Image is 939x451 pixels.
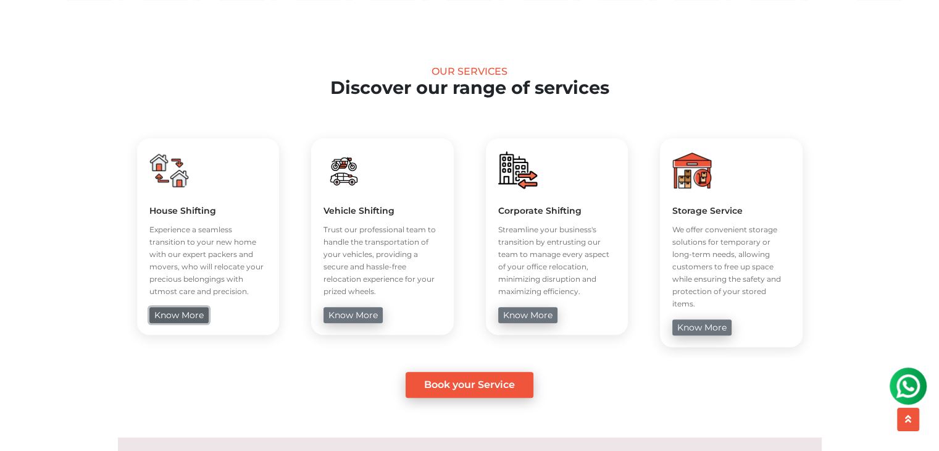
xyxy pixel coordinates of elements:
[323,151,363,190] img: boxigo_packers_and_movers_huge_savings
[149,307,209,323] a: know more
[323,224,441,298] p: Trust our professional team to handle the transportation of your vehicles, providing a secure and...
[149,224,267,298] p: Experience a seamless transition to your new home with our expert packers and movers, who will re...
[38,77,901,99] h2: Discover our range of services
[897,408,919,431] button: scroll up
[323,205,441,216] h5: Vehicle Shifting
[149,205,267,216] h5: House Shifting
[149,151,189,190] img: boxigo_packers_and_movers_huge_savings
[323,307,383,323] a: know more
[672,151,712,190] img: boxigo_packers_and_movers_huge_savings
[498,224,616,298] p: Streamline your business's transition by entrusting our team to manage every aspect of your offic...
[498,151,538,190] img: boxigo_packers_and_movers_huge_savings
[12,12,37,37] img: whatsapp-icon.svg
[406,372,533,398] a: Book your Service
[672,205,790,216] h5: Storage Service
[38,65,901,77] div: Our Services
[498,307,557,323] a: know more
[672,319,732,335] a: know more
[672,224,790,310] p: We offer convenient storage solutions for temporary or long-term needs, allowing customers to fre...
[498,205,616,216] h5: Corporate Shifting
